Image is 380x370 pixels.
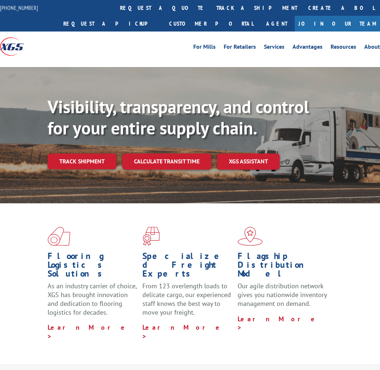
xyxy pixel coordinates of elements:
[364,44,380,52] a: About
[259,16,295,32] a: Agent
[48,252,137,282] h1: Flooring Logistics Solutions
[238,282,327,308] span: Our agile distribution network gives you nationwide inventory management on demand.
[142,323,223,340] a: Learn More >
[48,153,116,169] a: Track shipment
[193,44,216,52] a: For Mills
[48,227,70,246] img: xgs-icon-total-supply-chain-intelligence-red
[331,44,356,52] a: Resources
[48,323,128,340] a: Learn More >
[264,44,284,52] a: Services
[295,16,380,32] a: Join Our Team
[217,153,280,169] a: XGS ASSISTANT
[58,16,164,32] a: Request a pickup
[122,153,211,169] a: Calculate transit time
[224,44,256,52] a: For Retailers
[293,44,323,52] a: Advantages
[48,95,309,139] b: Visibility, transparency, and control for your entire supply chain.
[142,227,160,246] img: xgs-icon-focused-on-flooring-red
[164,16,259,32] a: Customer Portal
[238,315,318,332] a: Learn More >
[142,252,232,282] h1: Specialized Freight Experts
[142,282,232,323] p: From 123 overlength loads to delicate cargo, our experienced staff knows the best way to move you...
[238,227,263,246] img: xgs-icon-flagship-distribution-model-red
[48,282,137,316] span: As an industry carrier of choice, XGS has brought innovation and dedication to flooring logistics...
[238,252,327,282] h1: Flagship Distribution Model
